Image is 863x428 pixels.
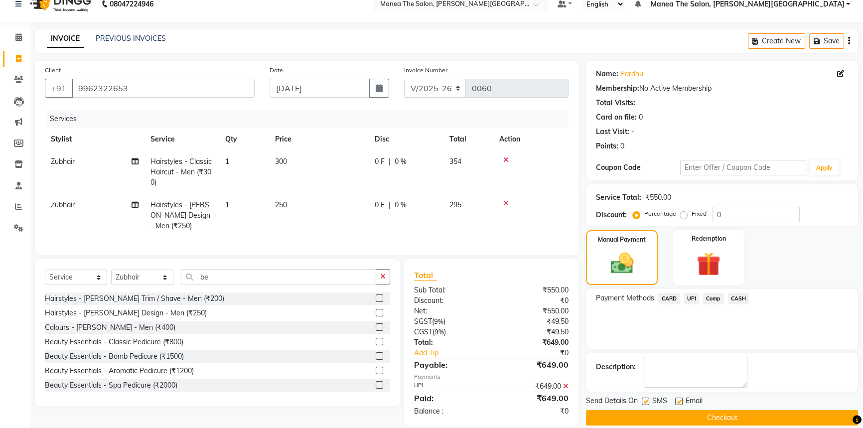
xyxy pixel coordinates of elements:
[407,381,491,392] div: UPI
[150,200,210,230] span: Hairstyles - [PERSON_NAME] Design - Men (₹250)
[45,337,183,347] div: Beauty Essentials - Classic Pedicure (₹800)
[434,317,443,325] span: 9%
[596,210,627,220] div: Discount:
[639,112,643,123] div: 0
[491,381,576,392] div: ₹649.00
[596,98,635,108] div: Total Visits:
[407,306,491,316] div: Net:
[414,327,432,336] span: CGST
[375,156,385,167] span: 0 F
[407,348,506,358] a: Add Tip
[395,200,407,210] span: 0 %
[45,79,73,98] button: +91
[434,328,444,336] span: 9%
[47,30,84,48] a: INVOICE
[491,392,576,404] div: ₹649.00
[449,200,461,209] span: 295
[45,366,194,376] div: Beauty Essentials - Aromatic Pedicure (₹1200)
[275,200,287,209] span: 250
[404,66,447,75] label: Invoice Number
[603,250,641,277] img: _cash.svg
[407,295,491,306] div: Discount:
[596,293,654,303] span: Payment Methods
[407,327,491,337] div: ( )
[596,69,618,79] div: Name:
[45,351,184,362] div: Beauty Essentials - Bomb Pedicure (₹1500)
[225,200,229,209] span: 1
[225,157,229,166] span: 1
[684,293,699,304] span: UPI
[620,141,624,151] div: 0
[269,128,369,150] th: Price
[275,157,287,166] span: 300
[491,316,576,327] div: ₹49.50
[703,293,724,304] span: Comp
[150,157,212,187] span: Hairstyles - Classic Haircut - Men (₹300)
[389,200,391,210] span: |
[407,359,491,371] div: Payable:
[270,66,283,75] label: Date
[414,317,432,326] span: SGST
[728,293,749,304] span: CASH
[491,306,576,316] div: ₹550.00
[493,128,569,150] th: Action
[491,406,576,417] div: ₹0
[596,83,639,94] div: Membership:
[686,396,703,408] span: Email
[620,69,643,79] a: Pardhu
[72,79,255,98] input: Search by Name/Mobile/Email/Code
[144,128,219,150] th: Service
[369,128,443,150] th: Disc
[219,128,269,150] th: Qty
[689,249,728,279] img: _gift.svg
[181,269,376,285] input: Search or Scan
[692,234,726,243] label: Redemption
[596,162,680,173] div: Coupon Code
[596,141,618,151] div: Points:
[491,295,576,306] div: ₹0
[491,337,576,348] div: ₹649.00
[809,33,844,49] button: Save
[45,308,207,318] div: Hairstyles - [PERSON_NAME] Design - Men (₹250)
[96,34,166,43] a: PREVIOUS INVOICES
[51,157,75,166] span: Zubhair
[414,373,569,381] div: Payments
[45,380,177,391] div: Beauty Essentials - Spa Pedicure (₹2000)
[692,209,707,218] label: Fixed
[596,127,629,137] div: Last Visit:
[449,157,461,166] span: 354
[407,392,491,404] div: Paid:
[652,396,667,408] span: SMS
[596,112,637,123] div: Card on file:
[51,200,75,209] span: Zubhair
[389,156,391,167] span: |
[491,327,576,337] div: ₹49.50
[658,293,680,304] span: CARD
[45,66,61,75] label: Client
[645,192,671,203] div: ₹550.00
[586,396,638,408] span: Send Details On
[407,285,491,295] div: Sub Total:
[644,209,676,218] label: Percentage
[45,293,224,304] div: Hairstyles - [PERSON_NAME] Trim / Shave - Men (₹200)
[586,410,858,426] button: Checkout
[443,128,493,150] th: Total
[505,348,576,358] div: ₹0
[491,285,576,295] div: ₹550.00
[631,127,634,137] div: -
[395,156,407,167] span: 0 %
[596,192,641,203] div: Service Total:
[491,359,576,371] div: ₹649.00
[407,337,491,348] div: Total:
[375,200,385,210] span: 0 F
[46,110,576,128] div: Services
[810,160,839,175] button: Apply
[407,406,491,417] div: Balance :
[45,128,144,150] th: Stylist
[596,362,636,372] div: Description:
[680,160,806,175] input: Enter Offer / Coupon Code
[407,316,491,327] div: ( )
[414,270,437,281] span: Total
[748,33,805,49] button: Create New
[598,235,646,244] label: Manual Payment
